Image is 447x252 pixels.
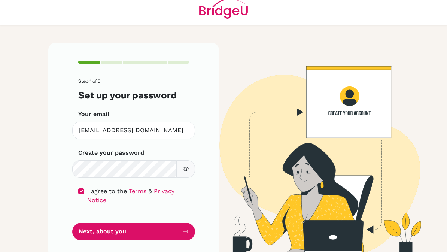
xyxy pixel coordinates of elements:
[78,110,109,119] label: Your email
[129,188,146,195] a: Terms
[78,148,144,157] label: Create your password
[78,78,100,84] span: Step 1 of 5
[72,223,195,240] button: Next, about you
[148,188,152,195] span: &
[87,188,127,195] span: I agree to the
[78,90,189,101] h3: Set up your password
[87,188,174,204] a: Privacy Notice
[72,122,195,139] input: Insert your email*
